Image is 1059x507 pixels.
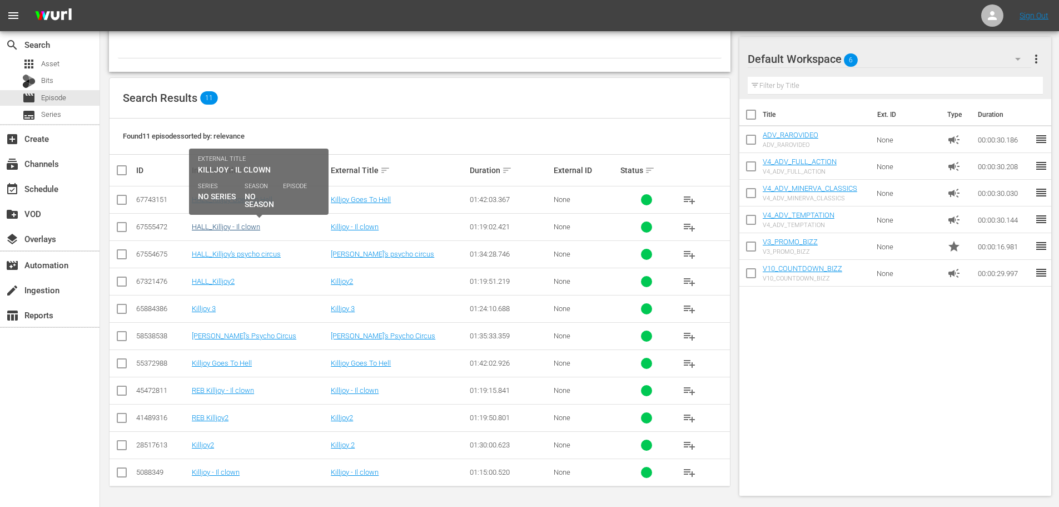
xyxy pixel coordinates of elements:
span: reorder [1035,266,1048,279]
div: 01:19:02.421 [470,223,550,231]
div: 5088349 [136,468,188,476]
span: reorder [1035,159,1048,173]
a: HALL_Killjoy - Il clown [192,223,260,231]
span: Ad [947,133,961,146]
div: None [554,332,617,340]
div: None [554,277,617,286]
div: External Title [331,164,466,177]
td: None [872,126,943,153]
span: Channels [6,157,19,171]
a: [PERSON_NAME]’s psycho circus [331,250,434,258]
a: Sign Out [1020,11,1048,20]
span: reorder [1035,239,1048,253]
button: playlist_add [676,459,703,486]
div: 58538538 [136,332,188,340]
button: playlist_add [676,214,703,240]
a: V10_COUNTDOWN_BIZZ [763,264,842,273]
span: Promo [947,240,961,253]
div: V4_ADV_MINERVA_CLASSICS [763,195,857,202]
div: None [554,414,617,422]
a: HALL_Killjoy2 [192,277,235,286]
span: Found 11 episodes sorted by: relevance [123,132,245,140]
span: playlist_add [683,220,696,234]
div: 01:19:50.801 [470,414,550,422]
th: Type [941,99,971,130]
span: playlist_add [683,302,696,316]
a: Killjoy2 [192,441,214,449]
button: playlist_add [676,241,703,268]
span: Episode [22,91,36,105]
a: Killjoy Goes To Hell [331,359,391,367]
td: None [872,206,943,233]
a: Killjoy Goes To Hell [331,195,391,204]
div: 01:24:10.688 [470,304,550,313]
span: sort [380,165,390,175]
div: 01:19:51.219 [470,277,550,286]
td: 00:00:30.208 [973,153,1035,180]
div: 67743151 [136,195,188,204]
button: playlist_add [676,377,703,404]
div: 67555472 [136,223,188,231]
a: HALL_Killjoy’s psycho circus [192,250,281,258]
span: reorder [1035,186,1048,199]
div: None [554,468,617,476]
a: ADV_RAROVIDEO [763,131,818,139]
button: playlist_add [676,432,703,459]
div: None [554,441,617,449]
a: Killjoy2 [331,277,353,286]
button: playlist_add [676,186,703,213]
span: Create [6,132,19,146]
div: 67321476 [136,277,188,286]
button: more_vert [1030,46,1043,72]
span: playlist_add [683,411,696,425]
span: playlist_add [683,248,696,261]
div: ID [136,166,188,175]
span: Overlays [6,233,19,246]
span: sort [645,165,655,175]
span: 6 [844,48,858,72]
a: REB Killjoy - Il clown [192,386,254,395]
button: playlist_add [676,350,703,377]
div: None [554,359,617,367]
span: playlist_add [683,193,696,206]
div: Default Workspace [748,43,1031,75]
div: V4_ADV_FULL_ACTION [763,168,837,175]
td: None [872,233,943,260]
a: REB Killjoy2 [192,414,228,422]
a: V3_PROMO_BIZZ [763,238,818,246]
a: HALL_Killjoy Goes To Hell [192,195,272,204]
div: Duration [470,164,550,177]
a: Killjoy 3 [192,304,216,313]
a: [PERSON_NAME]'s Psycho Circus [192,332,296,340]
div: None [554,250,617,258]
button: playlist_add [676,323,703,350]
a: Killjoy - Il clown [331,386,379,395]
span: Ad [947,160,961,173]
div: None [554,223,617,231]
span: VOD [6,208,19,221]
span: playlist_add [683,329,696,343]
div: 55372988 [136,359,188,367]
span: Reports [6,309,19,322]
span: reorder [1035,213,1048,226]
button: playlist_add [676,405,703,431]
span: Asset [41,58,59,70]
span: Asset [22,57,36,71]
span: Series [22,109,36,122]
td: 00:00:29.997 [973,260,1035,287]
a: Killjoy 3 [331,304,355,313]
span: menu [7,9,20,22]
a: V4_ADV_TEMPTATION [763,211,834,219]
a: Killjoy - Il clown [331,223,379,231]
div: ADV_RAROVIDEO [763,141,818,149]
div: None [554,304,617,313]
span: Search Results [123,91,197,105]
td: 00:00:30.186 [973,126,1035,153]
div: 01:42:03.367 [470,195,550,204]
div: 01:35:33.359 [470,332,550,340]
span: Series [41,109,61,120]
td: 00:00:16.981 [973,233,1035,260]
div: 01:42:02.926 [470,359,550,367]
span: playlist_add [683,357,696,370]
div: 65884386 [136,304,188,313]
